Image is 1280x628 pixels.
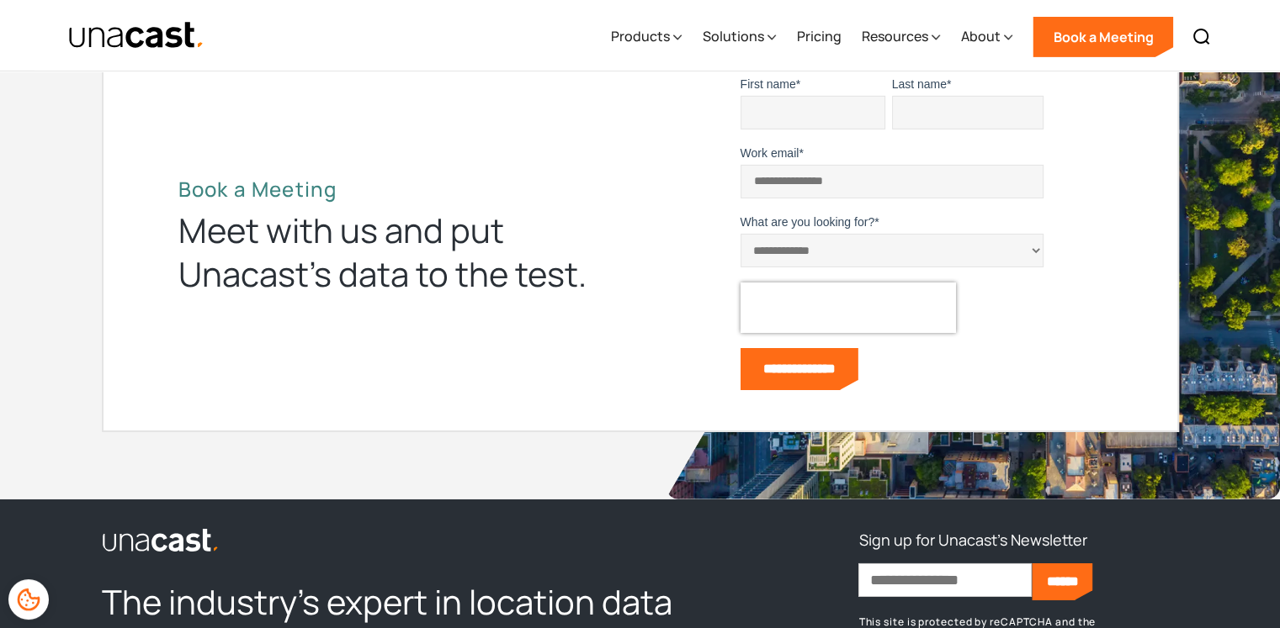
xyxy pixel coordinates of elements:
[741,282,956,333] iframe: reCAPTCHA
[1033,17,1173,57] a: Book a Meeting
[610,26,669,46] div: Products
[102,528,220,553] img: Unacast logo
[68,21,205,50] a: home
[960,26,1000,46] div: About
[102,580,719,624] h2: The industry’s expert in location data
[68,21,205,50] img: Unacast text logo
[1192,27,1212,47] img: Search icon
[796,3,841,71] a: Pricing
[8,579,49,620] div: Cookie Preferences
[702,26,763,46] div: Solutions
[741,146,799,160] span: Work email
[178,208,616,296] div: Meet with us and put Unacast’s data to the test.
[102,526,719,553] a: link to the homepage
[858,526,1086,553] h3: Sign up for Unacast's Newsletter
[892,77,947,91] span: Last name
[702,3,776,71] div: Solutions
[741,77,796,91] span: First name
[610,3,682,71] div: Products
[861,3,940,71] div: Resources
[741,215,875,229] span: What are you looking for?
[178,177,616,202] h2: Book a Meeting
[861,26,927,46] div: Resources
[960,3,1012,71] div: About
